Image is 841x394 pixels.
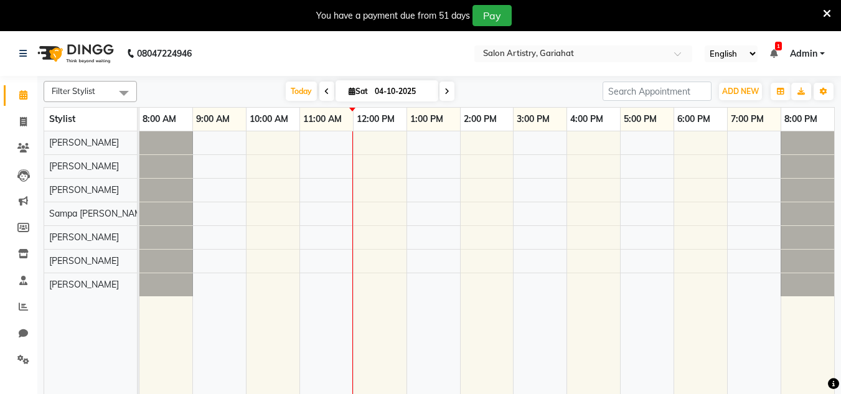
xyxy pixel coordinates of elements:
span: [PERSON_NAME] [49,232,119,243]
a: 3:00 PM [514,110,553,128]
a: 8:00 PM [781,110,820,128]
a: 6:00 PM [674,110,713,128]
span: Today [286,82,317,101]
img: logo [32,36,117,71]
a: 8:00 AM [139,110,179,128]
a: 5:00 PM [621,110,660,128]
span: [PERSON_NAME] [49,255,119,266]
a: 4:00 PM [567,110,606,128]
a: 7:00 PM [728,110,767,128]
button: ADD NEW [719,83,762,100]
span: Sampa [PERSON_NAME] [49,208,149,219]
button: Pay [472,5,512,26]
span: 1 [775,42,782,50]
span: [PERSON_NAME] [49,137,119,148]
span: [PERSON_NAME] [49,161,119,172]
b: 08047224946 [137,36,192,71]
a: 11:00 AM [300,110,345,128]
a: 10:00 AM [247,110,291,128]
input: Search Appointment [603,82,712,101]
a: 1:00 PM [407,110,446,128]
a: 2:00 PM [461,110,500,128]
span: [PERSON_NAME] [49,184,119,195]
span: Stylist [49,113,75,124]
a: 12:00 PM [354,110,398,128]
div: You have a payment due from 51 days [316,9,470,22]
a: 9:00 AM [193,110,233,128]
span: ADD NEW [722,87,759,96]
span: Sat [345,87,371,96]
input: 2025-10-04 [371,82,433,101]
span: [PERSON_NAME] [49,279,119,290]
a: 1 [770,48,778,59]
span: Admin [790,47,817,60]
span: Filter Stylist [52,86,95,96]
